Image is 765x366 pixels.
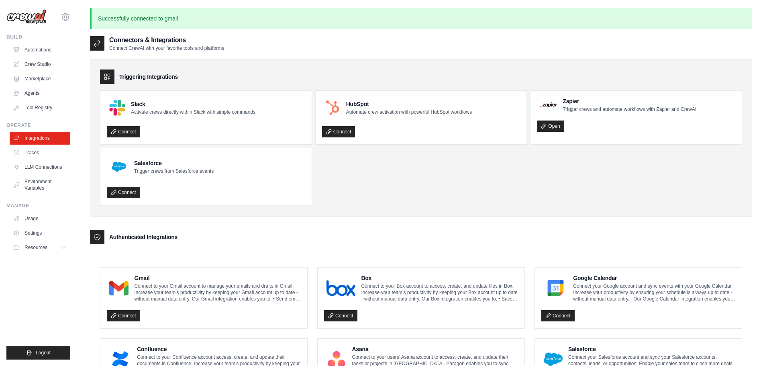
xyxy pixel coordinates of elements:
span: Resources [24,244,47,251]
a: Integrations [10,132,70,145]
img: Zapier Logo [539,102,557,107]
h4: Gmail [134,274,301,282]
a: Traces [10,146,70,159]
div: Build [6,34,70,40]
img: HubSpot Logo [324,100,341,116]
a: Connect [541,310,575,321]
h4: Box [361,274,518,282]
h3: Triggering Integrations [119,73,178,81]
p: Successfully connected to gmail [90,8,752,29]
div: Operate [6,122,70,129]
p: Connect to your Gmail account to manage your emails and drafts in Gmail. Increase your team’s pro... [134,283,301,302]
a: Usage [10,212,70,225]
a: Agents [10,87,70,100]
a: Crew Studio [10,58,70,71]
h4: Slack [131,100,255,108]
p: Connect CrewAI with your favorite tools and platforms [109,45,224,51]
p: Trigger crews from Salesforce events [134,168,214,174]
button: Logout [6,346,70,360]
img: Salesforce Logo [109,157,129,176]
a: Open [537,121,564,132]
a: Connect [324,310,357,321]
a: Connect [107,126,140,137]
h4: Google Calendar [573,274,735,282]
a: Connect [107,310,140,321]
p: Activate crews directly within Slack with simple commands [131,109,255,115]
h4: Salesforce [134,159,214,167]
h2: Connectors & Integrations [109,35,224,45]
img: Slack Logo [109,100,125,116]
h3: Authenticated Integrations [109,233,177,241]
img: Gmail Logo [109,280,129,296]
p: Trigger crews and automate workflows with Zapier and CrewAI [563,106,696,112]
a: Environment Variables [10,175,70,194]
h4: Confluence [137,345,301,353]
a: Settings [10,227,70,239]
img: Google Calendar Logo [544,280,567,296]
div: Manage [6,202,70,209]
h4: Zapier [563,97,696,105]
img: Logo [6,9,47,25]
h4: Asana [352,345,518,353]
p: Connect to your Box account to access, create, and update files in Box. Increase your team’s prod... [361,283,518,302]
button: Resources [10,241,70,254]
a: Marketplace [10,72,70,85]
p: Connect your Google account and sync events with your Google Calendar. Increase your productivity... [573,283,735,302]
a: Tool Registry [10,101,70,114]
a: LLM Connections [10,161,70,174]
img: Box Logo [326,280,355,296]
span: Logout [36,350,51,356]
h4: Salesforce [568,345,735,353]
a: Automations [10,43,70,56]
h4: HubSpot [346,100,472,108]
a: Connect [322,126,355,137]
a: Connect [107,187,140,198]
p: Automate crew activation with powerful HubSpot workflows [346,109,472,115]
